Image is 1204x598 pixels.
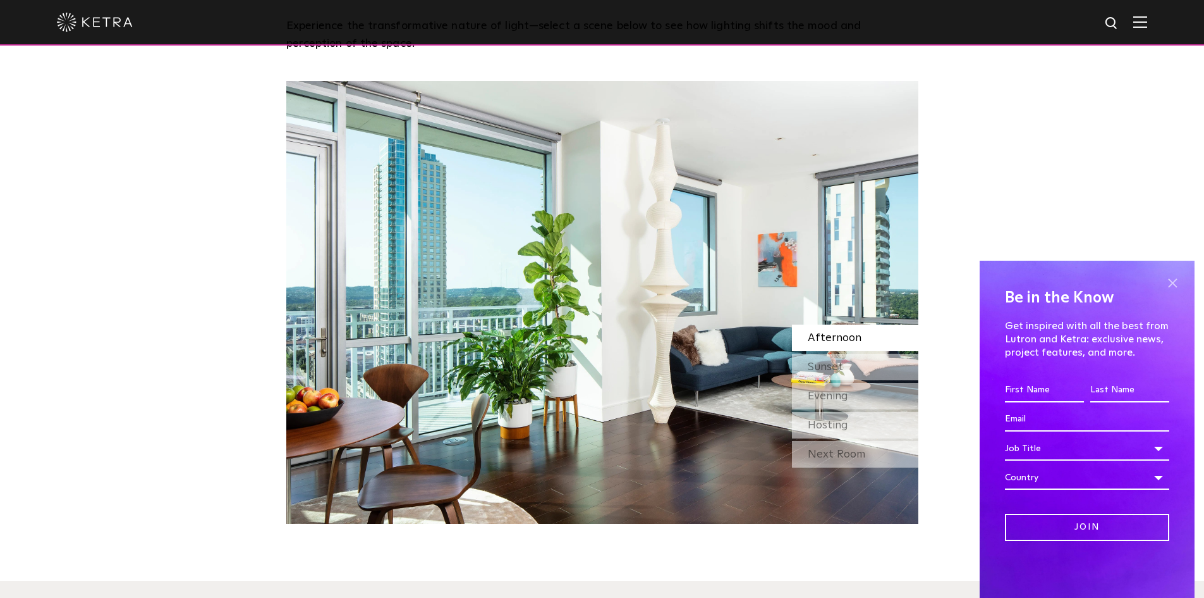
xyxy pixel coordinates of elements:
input: Last Name [1090,378,1169,402]
img: Hamburger%20Nav.svg [1133,16,1147,28]
p: Get inspired with all the best from Lutron and Ketra: exclusive news, project features, and more. [1005,320,1169,359]
span: Sunset [808,361,843,373]
span: Afternoon [808,332,861,344]
div: Job Title [1005,437,1169,461]
input: Email [1005,408,1169,432]
img: search icon [1104,16,1120,32]
input: Join [1005,514,1169,541]
input: First Name [1005,378,1084,402]
h4: Be in the Know [1005,286,1169,310]
img: SS_HBD_LivingRoom_Desktop_01 [286,81,918,524]
span: Hosting [808,420,848,431]
div: Next Room [792,441,918,468]
img: ketra-logo-2019-white [57,13,133,32]
span: Evening [808,390,848,402]
div: Country [1005,466,1169,490]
